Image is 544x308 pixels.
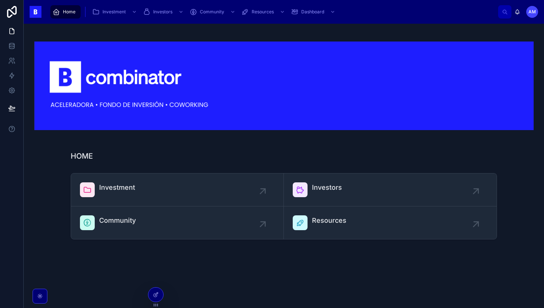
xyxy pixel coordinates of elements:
[71,173,284,206] a: Investment
[187,5,239,19] a: Community
[99,215,136,226] span: Community
[312,215,346,226] span: Resources
[284,173,497,206] a: Investors
[528,9,536,15] span: AM
[153,9,172,15] span: Investors
[289,5,339,19] a: Dashboard
[284,206,497,239] a: Resources
[200,9,224,15] span: Community
[34,42,534,130] img: 18445-Captura-de-Pantalla-2024-03-07-a-las-17.49.44.png
[63,9,75,15] span: Home
[103,9,126,15] span: Investment
[47,4,498,20] div: scrollable content
[90,5,141,19] a: Investment
[239,5,289,19] a: Resources
[301,9,324,15] span: Dashboard
[30,6,41,18] img: App logo
[141,5,187,19] a: Investors
[252,9,274,15] span: Resources
[99,182,135,193] span: Investment
[71,151,93,161] h1: HOME
[50,5,81,19] a: Home
[71,206,284,239] a: Community
[312,182,342,193] span: Investors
